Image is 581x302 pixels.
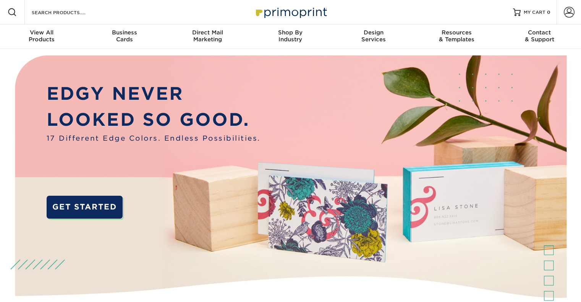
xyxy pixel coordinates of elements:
div: Services [332,29,415,43]
input: SEARCH PRODUCTS..... [31,8,105,17]
span: 17 Different Edge Colors. Endless Possibilities. [47,133,261,143]
p: LOOKED SO GOOD. [47,107,261,133]
span: Direct Mail [166,29,249,36]
div: & Templates [415,29,498,43]
span: Business [83,29,166,36]
div: Cards [83,29,166,43]
div: Industry [249,29,332,43]
img: Primoprint [252,4,329,20]
span: Shop By [249,29,332,36]
span: Resources [415,29,498,36]
div: & Support [498,29,581,43]
p: EDGY NEVER [47,81,261,107]
a: DesignServices [332,24,415,49]
a: Resources& Templates [415,24,498,49]
div: Marketing [166,29,249,43]
span: Contact [498,29,581,36]
a: BusinessCards [83,24,166,49]
span: MY CART [524,9,545,16]
span: 0 [547,10,550,15]
span: Design [332,29,415,36]
a: Shop ByIndustry [249,24,332,49]
a: Direct MailMarketing [166,24,249,49]
a: Contact& Support [498,24,581,49]
a: GET STARTED [47,196,123,219]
